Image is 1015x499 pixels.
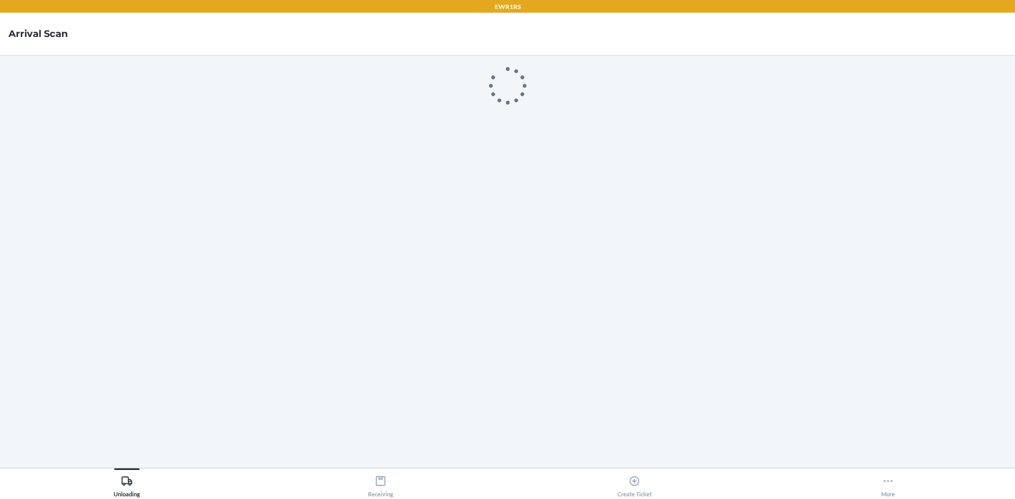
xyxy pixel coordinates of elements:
[761,468,1015,497] button: More
[508,468,761,497] button: Create Ticket
[495,2,521,12] p: EWR1RS
[8,27,68,41] h4: Arrival Scan
[368,471,393,497] div: Receiving
[254,468,508,497] button: Receiving
[881,471,895,497] div: More
[114,471,140,497] div: Unloading
[617,471,652,497] div: Create Ticket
